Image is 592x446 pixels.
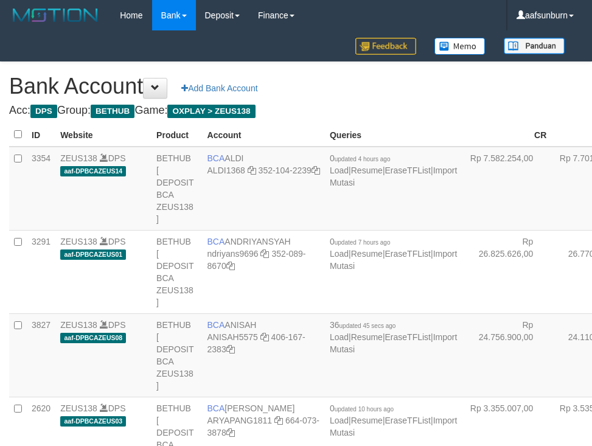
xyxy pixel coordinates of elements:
span: BCA [207,153,225,163]
span: updated 4 hours ago [335,156,391,162]
span: aaf-DPBCAZEUS01 [60,249,126,260]
a: Resume [351,416,383,425]
span: 36 [330,320,395,330]
span: 0 [330,237,391,246]
td: Rp 7.582.254,00 [462,147,551,231]
a: Load [330,249,349,259]
span: BCA [207,403,225,413]
img: MOTION_logo.png [9,6,102,24]
a: ndriyans9696 [207,249,259,259]
a: EraseTFList [385,166,431,175]
a: ZEUS138 [60,403,97,413]
td: 3827 [27,313,55,397]
td: DPS [55,230,151,313]
a: ZEUS138 [60,153,97,163]
a: Add Bank Account [173,78,265,99]
img: Feedback.jpg [355,38,416,55]
a: ANISAH5575 [207,332,258,342]
td: BETHUB [ DEPOSIT BCA ZEUS138 ] [151,147,202,231]
span: OXPLAY > ZEUS138 [167,105,255,118]
td: 3291 [27,230,55,313]
th: Website [55,123,151,147]
span: aaf-DPBCAZEUS03 [60,416,126,427]
a: EraseTFList [385,332,431,342]
a: Import Mutasi [330,249,457,271]
span: | | | [330,320,457,354]
span: 0 [330,403,394,413]
img: panduan.png [504,38,565,54]
span: | | | [330,403,457,437]
a: Resume [351,332,383,342]
th: Account [203,123,325,147]
h1: Bank Account [9,74,583,99]
td: DPS [55,313,151,397]
td: 3354 [27,147,55,231]
span: BETHUB [91,105,134,118]
a: Load [330,416,349,425]
span: aaf-DPBCAZEUS14 [60,166,126,176]
td: ALDI 352-104-2239 [203,147,325,231]
span: | | | [330,153,457,187]
th: Queries [325,123,462,147]
a: Resume [351,249,383,259]
span: 0 [330,153,391,163]
a: ALDI1368 [207,166,245,175]
td: Rp 24.756.900,00 [462,313,551,397]
a: ZEUS138 [60,320,97,330]
span: updated 7 hours ago [335,239,391,246]
th: Product [151,123,202,147]
a: Load [330,166,349,175]
a: Load [330,332,349,342]
a: Import Mutasi [330,166,457,187]
td: ANDRIYANSYAH 352-089-8670 [203,230,325,313]
a: Import Mutasi [330,416,457,437]
span: updated 10 hours ago [335,406,394,413]
td: ANISAH 406-167-2383 [203,313,325,397]
a: Import Mutasi [330,332,457,354]
a: EraseTFList [385,416,431,425]
th: CR [462,123,551,147]
h4: Acc: Group: Game: [9,105,583,117]
img: Button%20Memo.svg [434,38,486,55]
a: ARYAPANG1811 [207,416,273,425]
a: EraseTFList [385,249,431,259]
td: BETHUB [ DEPOSIT BCA ZEUS138 ] [151,230,202,313]
td: DPS [55,147,151,231]
span: updated 45 secs ago [340,322,396,329]
td: BETHUB [ DEPOSIT BCA ZEUS138 ] [151,313,202,397]
span: BCA [207,320,225,330]
td: Rp 26.825.626,00 [462,230,551,313]
a: Resume [351,166,383,175]
span: DPS [30,105,57,118]
span: aaf-DPBCAZEUS08 [60,333,126,343]
span: BCA [207,237,225,246]
a: ZEUS138 [60,237,97,246]
th: ID [27,123,55,147]
span: | | | [330,237,457,271]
